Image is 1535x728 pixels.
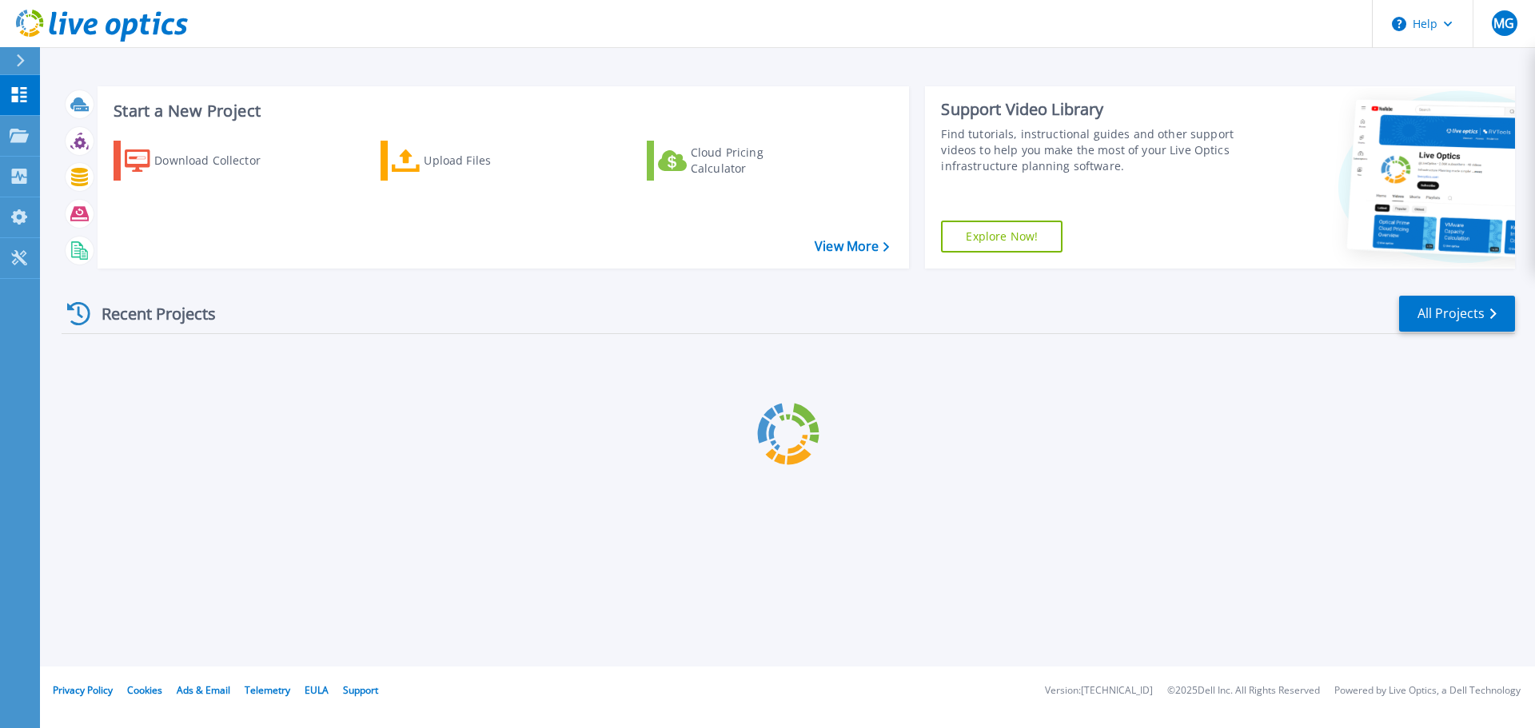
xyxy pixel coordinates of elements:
li: Version: [TECHNICAL_ID] [1045,686,1153,696]
div: Support Video Library [941,99,1242,120]
a: Cookies [127,683,162,697]
a: Upload Files [381,141,559,181]
a: View More [815,239,889,254]
a: Explore Now! [941,221,1063,253]
a: Privacy Policy [53,683,113,697]
a: Ads & Email [177,683,230,697]
li: Powered by Live Optics, a Dell Technology [1334,686,1521,696]
a: EULA [305,683,329,697]
a: Download Collector [114,141,292,181]
div: Find tutorials, instructional guides and other support videos to help you make the most of your L... [941,126,1242,174]
div: Cloud Pricing Calculator [691,145,819,177]
li: © 2025 Dell Inc. All Rights Reserved [1167,686,1320,696]
span: MG [1493,17,1514,30]
div: Download Collector [154,145,282,177]
a: All Projects [1399,296,1515,332]
h3: Start a New Project [114,102,889,120]
a: Telemetry [245,683,290,697]
div: Recent Projects [62,294,237,333]
a: Support [343,683,378,697]
div: Upload Files [424,145,552,177]
a: Cloud Pricing Calculator [647,141,825,181]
